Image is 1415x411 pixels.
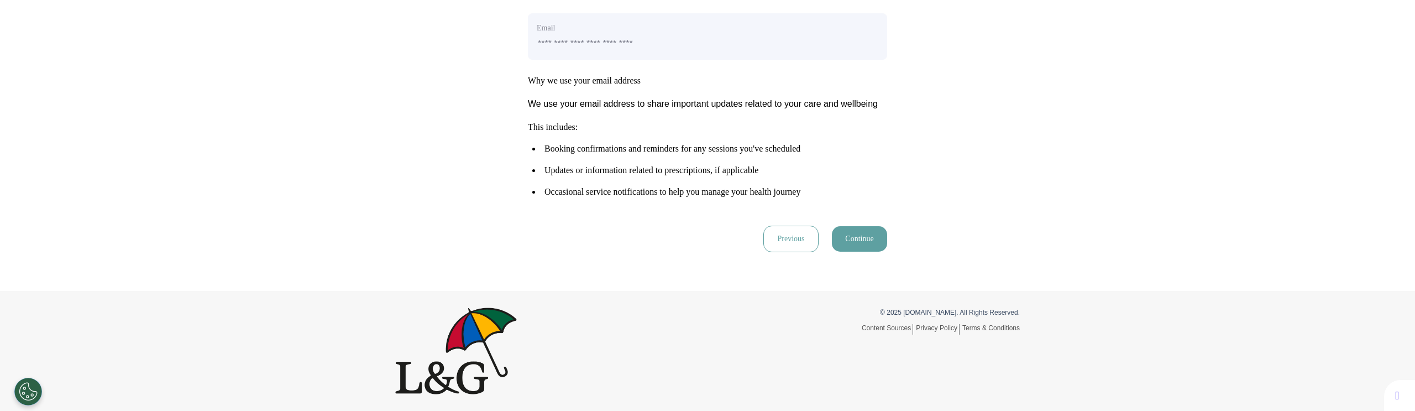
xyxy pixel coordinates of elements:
[532,143,887,154] li: Booking confirmations and reminders for any sessions you've scheduled
[528,122,887,197] h3: This includes:
[862,324,913,335] a: Content Sources
[832,226,887,252] button: Continue
[532,165,887,175] li: Updates or information related to prescriptions, if applicable
[532,186,887,197] li: Occasional service notifications to help you manage your health journey
[14,378,42,405] button: Open Preferences
[395,308,517,394] img: Spectrum.Life logo
[916,324,960,335] a: Privacy Policy
[962,324,1020,332] a: Terms & Conditions
[528,97,887,111] p: We use your email address to share important updates related to your care and wellbeing
[528,75,887,86] h3: Why we use your email address
[537,22,878,34] label: Email
[763,226,819,252] button: Previous
[716,308,1020,318] p: © 2025 [DOMAIN_NAME]. All Rights Reserved.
